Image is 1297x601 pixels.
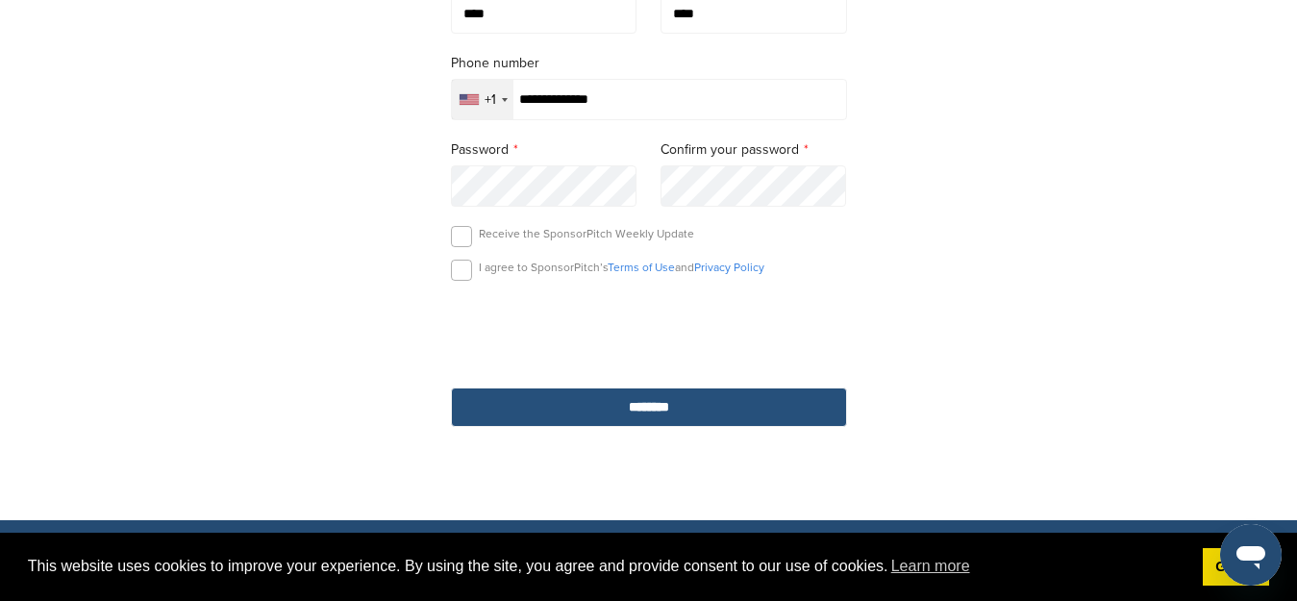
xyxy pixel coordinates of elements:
[451,53,847,74] label: Phone number
[452,80,513,119] div: Selected country
[888,552,973,581] a: learn more about cookies
[1220,524,1282,586] iframe: Button to launch messaging window
[608,261,675,274] a: Terms of Use
[694,261,764,274] a: Privacy Policy
[28,552,1187,581] span: This website uses cookies to improve your experience. By using the site, you agree and provide co...
[451,139,637,161] label: Password
[539,303,759,360] iframe: reCAPTCHA
[485,93,496,107] div: +1
[1203,548,1269,587] a: dismiss cookie message
[661,139,847,161] label: Confirm your password
[479,260,764,275] p: I agree to SponsorPitch’s and
[479,226,694,241] p: Receive the SponsorPitch Weekly Update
